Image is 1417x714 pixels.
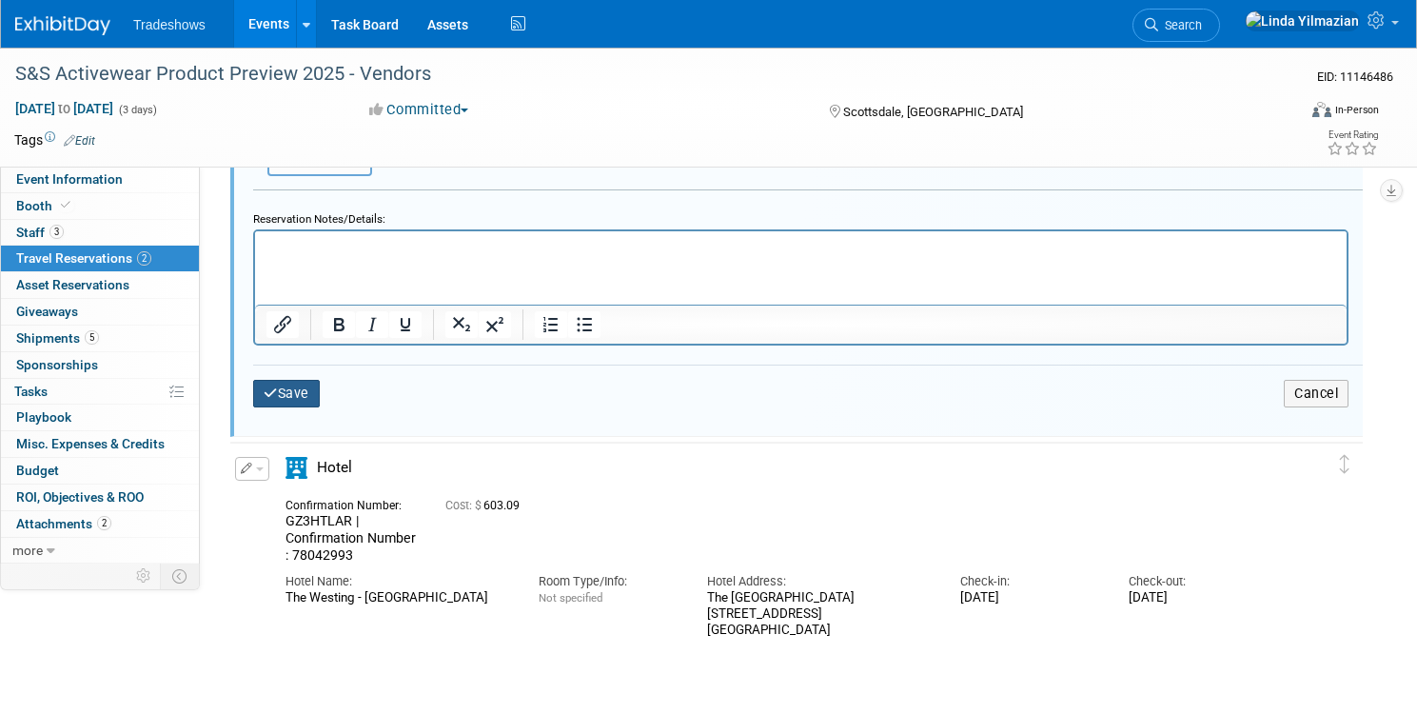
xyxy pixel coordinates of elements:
span: ROI, Objectives & ROO [16,489,144,505]
a: Travel Reservations2 [1,246,199,271]
span: Scottsdale, [GEOGRAPHIC_DATA] [843,105,1023,119]
button: Numbered list [535,311,567,338]
td: Tags [14,130,95,149]
div: S&S Activewear Product Preview 2025 - Vendors [9,57,1263,91]
span: Tasks [14,384,48,399]
span: 2 [97,516,111,530]
button: Insert/edit link [266,311,299,338]
a: Sponsorships [1,352,199,378]
button: Bullet list [568,311,600,338]
span: to [55,101,73,116]
i: Click and drag to move item [1340,455,1349,474]
button: Underline [389,311,422,338]
span: 3 [49,225,64,239]
a: ROI, Objectives & ROO [1,485,199,510]
div: Hotel Name: [285,573,510,590]
td: Personalize Event Tab Strip [128,564,161,588]
img: Linda Yilmazian [1245,10,1360,31]
span: Hotel [317,459,352,476]
div: The [GEOGRAPHIC_DATA] [STREET_ADDRESS] [GEOGRAPHIC_DATA] [707,590,932,638]
div: Room Type/Info: [539,573,679,590]
img: Format-Inperson.png [1312,102,1331,117]
div: Check-out: [1129,573,1269,590]
a: Playbook [1,405,199,430]
span: Cost: $ [445,499,483,512]
button: Bold [323,311,355,338]
span: Event ID: 11146486 [1317,69,1393,84]
span: Not specified [539,591,602,605]
a: Asset Reservations [1,272,199,298]
button: Cancel [1284,380,1348,407]
span: Tradeshows [133,17,206,32]
span: (3 days) [117,104,157,116]
span: Attachments [16,516,111,531]
iframe: Rich Text Area [255,231,1347,305]
div: Check-in: [960,573,1100,590]
div: Event Format [1175,99,1379,128]
a: Budget [1,458,199,484]
span: Playbook [16,409,71,425]
a: Event Information [1,167,199,192]
div: Reservation Notes/Details: [253,204,1348,229]
span: more [12,543,43,558]
a: Shipments5 [1,326,199,351]
span: Asset Reservations [16,277,129,292]
i: Booth reservation complete [61,200,70,210]
span: Misc. Expenses & Credits [16,436,165,451]
span: 603.09 [445,499,527,512]
a: Misc. Expenses & Credits [1,431,199,457]
a: Tasks [1,379,199,405]
button: Italic [356,311,388,338]
span: Staff [16,225,64,240]
div: [DATE] [960,590,1100,606]
a: Booth [1,193,199,219]
div: Confirmation Number: [285,493,417,513]
div: The Westing - [GEOGRAPHIC_DATA] [285,590,510,606]
button: Superscript [479,311,511,338]
a: more [1,538,199,564]
img: ExhibitDay [15,16,110,35]
a: Staff3 [1,220,199,246]
div: In-Person [1334,103,1379,117]
div: Hotel Address: [707,573,932,590]
a: Edit [64,134,95,148]
i: Hotel [285,457,307,479]
span: Travel Reservations [16,250,151,266]
button: Committed [363,100,476,120]
span: GZ3HTLAR | Confirmation Number : 78042993 [285,513,416,562]
span: Shipments [16,330,99,346]
span: 2 [137,251,151,266]
span: Booth [16,198,74,213]
span: 5 [85,330,99,345]
button: Save [253,380,320,407]
span: Search [1158,18,1202,32]
a: Giveaways [1,299,199,325]
span: Sponsorships [16,357,98,372]
a: Search [1132,9,1220,42]
div: [DATE] [1129,590,1269,606]
td: Toggle Event Tabs [161,564,200,588]
span: [DATE] [DATE] [14,100,114,117]
span: Giveaways [16,304,78,319]
span: Budget [16,463,59,478]
button: Subscript [445,311,478,338]
a: Attachments2 [1,511,199,537]
span: Event Information [16,171,123,187]
div: Event Rating [1327,130,1378,140]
